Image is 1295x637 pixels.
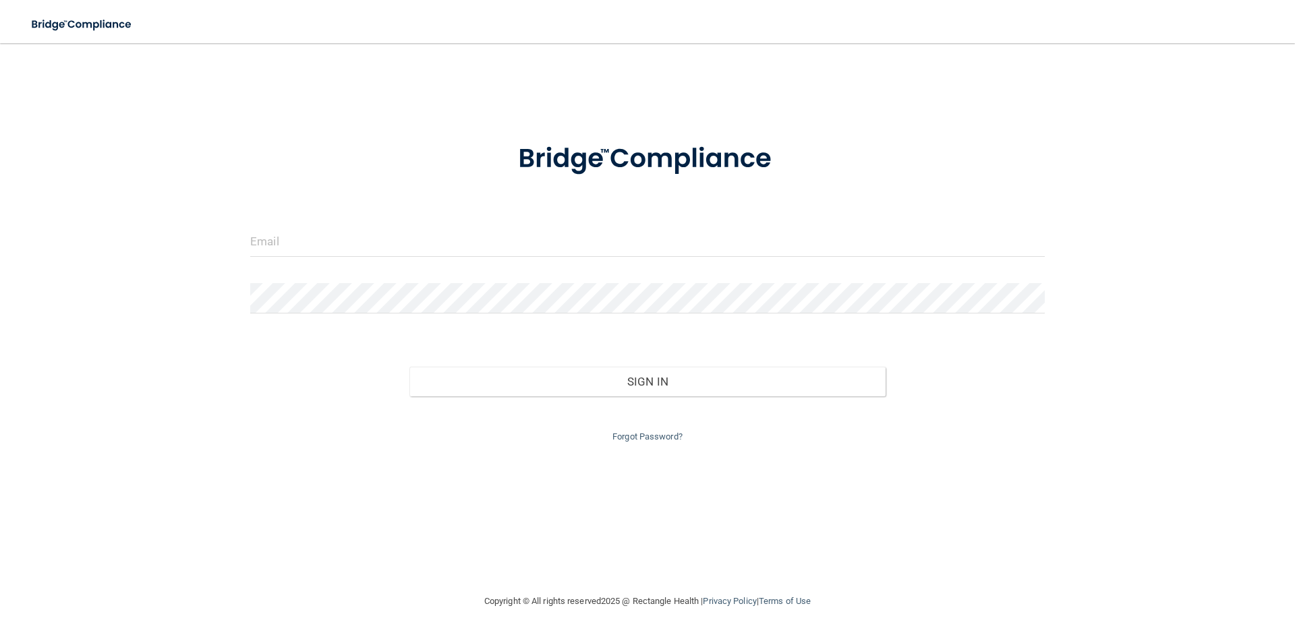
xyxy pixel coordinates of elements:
[759,596,811,606] a: Terms of Use
[612,431,683,442] a: Forgot Password?
[409,367,886,396] button: Sign In
[20,11,144,38] img: bridge_compliance_login_screen.278c3ca4.svg
[250,226,1045,257] input: Email
[490,124,805,194] img: bridge_compliance_login_screen.278c3ca4.svg
[401,580,894,623] div: Copyright © All rights reserved 2025 @ Rectangle Health | |
[703,596,756,606] a: Privacy Policy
